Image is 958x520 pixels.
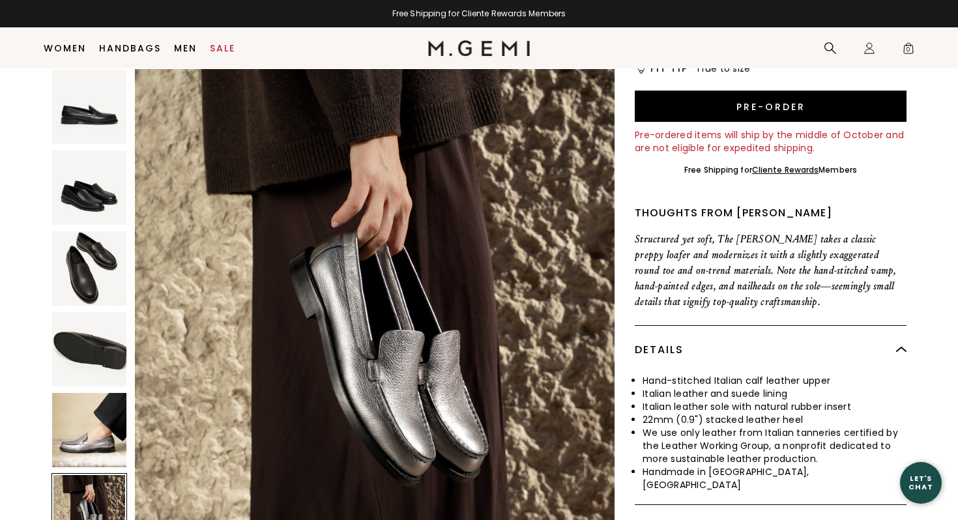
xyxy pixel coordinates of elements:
[643,413,907,426] li: 22mm (0.9") stacked leather heel
[99,43,161,53] a: Handbags
[643,374,907,387] li: Hand-stitched Italian calf leather upper
[635,128,907,154] div: Pre-ordered items will ship by the middle of October and are not eligible for expedited shipping.
[635,326,907,374] div: Details
[52,393,126,467] img: The Olivia
[695,62,750,75] span: True to size
[174,43,197,53] a: Men
[210,43,235,53] a: Sale
[643,465,907,491] li: Handmade in [GEOGRAPHIC_DATA], [GEOGRAPHIC_DATA]
[635,231,907,310] p: Structured yet soft, The [PERSON_NAME] takes a classic preppy loafer and modernizes it with a sli...
[643,387,907,400] li: Italian leather and suede lining
[52,231,126,306] img: The Olivia
[684,165,857,175] div: Free Shipping for Members
[902,44,915,57] span: 0
[635,205,907,221] div: Thoughts from [PERSON_NAME]
[643,400,907,413] li: Italian leather sole with natural rubber insert
[643,426,907,465] li: We use only leather from Italian tanneries certified by the Leather Working Group, a nonprofit de...
[900,474,942,491] div: Let's Chat
[52,151,126,225] img: The Olivia
[428,40,530,56] img: M.Gemi
[52,70,126,144] img: The Olivia
[52,312,126,386] img: The Olivia
[635,91,907,122] button: Pre-order
[752,164,819,175] a: Cliente Rewards
[650,63,688,74] h2: Fit Tip
[44,43,86,53] a: Women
